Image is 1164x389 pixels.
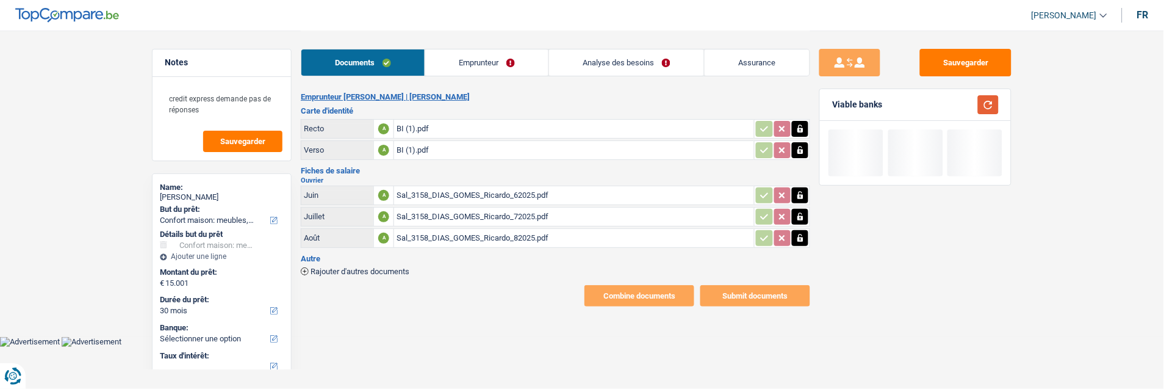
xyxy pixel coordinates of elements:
div: Sal_3158_DIAS_GOMES_Ricardo_82025.pdf [397,229,752,247]
div: BI (1).pdf [397,141,752,159]
div: Juillet [304,212,371,221]
button: Sauvegarder [203,131,282,152]
div: BI (1).pdf [397,120,752,138]
h3: Autre [301,255,810,263]
div: Juin [304,191,371,200]
div: Verso [304,145,371,155]
h2: Ouvrier [301,177,810,184]
img: TopCompare Logo [15,8,119,23]
div: Name: [160,183,284,192]
h3: Carte d'identité [301,107,810,115]
label: Banque: [160,323,281,333]
div: Détails but du prêt [160,230,284,239]
span: Rajouter d'autres documents [311,267,409,275]
div: Recto [304,124,371,133]
label: Montant du prêt: [160,267,281,277]
a: [PERSON_NAME] [1022,5,1107,26]
div: A [378,211,389,222]
a: Emprunteur [425,49,548,76]
div: fr [1137,9,1149,21]
span: Sauvegarder [220,137,265,145]
label: Taux d'intérêt: [160,351,281,361]
div: [PERSON_NAME] [160,192,284,202]
button: Submit documents [700,285,810,307]
div: Ajouter une ligne [160,252,284,261]
a: Documents [301,49,425,76]
div: Sal_3158_DIAS_GOMES_Ricardo_72025.pdf [397,208,752,226]
div: A [378,190,389,201]
label: Durée du prêt: [160,295,281,305]
h3: Fiches de salaire [301,167,810,175]
a: Analyse des besoins [549,49,704,76]
label: But du prêt: [160,205,281,214]
span: € [160,278,164,288]
a: Assurance [705,49,810,76]
span: [PERSON_NAME] [1032,10,1097,21]
div: Août [304,233,371,242]
div: Sal_3158_DIAS_GOMES_Ricardo_62025.pdf [397,186,752,205]
h2: Emprunteur [PERSON_NAME] | [PERSON_NAME] [301,92,810,102]
h5: Notes [165,57,279,68]
div: A [378,123,389,134]
button: Rajouter d'autres documents [301,267,409,275]
div: A [378,145,389,156]
button: Combine documents [584,285,694,307]
div: Viable banks [832,100,882,110]
button: Sauvegarder [920,49,1011,76]
div: A [378,233,389,244]
img: Advertisement [62,337,121,347]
